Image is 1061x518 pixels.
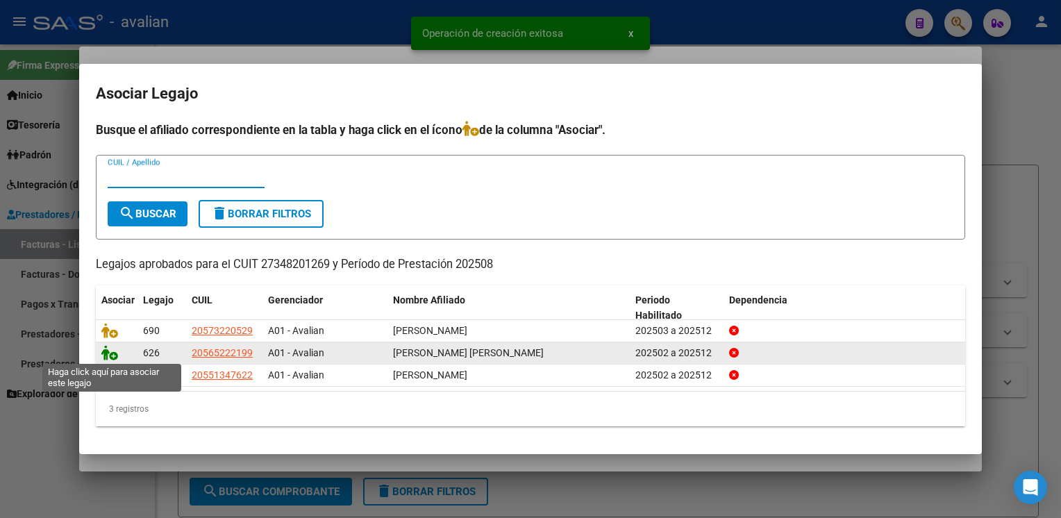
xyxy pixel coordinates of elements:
[393,294,465,306] span: Nombre Afiliado
[96,392,965,426] div: 3 registros
[387,285,630,331] datatable-header-cell: Nombre Afiliado
[268,347,324,358] span: A01 - Avalian
[635,345,718,361] div: 202502 a 202512
[199,200,324,228] button: Borrar Filtros
[143,325,160,336] span: 690
[729,294,787,306] span: Dependencia
[635,367,718,383] div: 202502 a 202512
[268,294,323,306] span: Gerenciador
[96,81,965,107] h2: Asociar Legajo
[143,347,160,358] span: 626
[211,208,311,220] span: Borrar Filtros
[96,121,965,139] h4: Busque el afiliado correspondiente en la tabla y haga click en el ícono de la columna "Asociar".
[630,285,724,331] datatable-header-cell: Periodo Habilitado
[724,285,966,331] datatable-header-cell: Dependencia
[96,256,965,274] p: Legajos aprobados para el CUIT 27348201269 y Período de Prestación 202508
[268,325,324,336] span: A01 - Avalian
[192,347,253,358] span: 20565222199
[211,205,228,222] mat-icon: delete
[393,325,467,336] span: VELEZ BAUTISTA JOAQUIN
[192,325,253,336] span: 20573220529
[268,369,324,381] span: A01 - Avalian
[119,208,176,220] span: Buscar
[101,294,135,306] span: Asociar
[192,294,212,306] span: CUIL
[143,294,174,306] span: Legajo
[108,201,187,226] button: Buscar
[635,323,718,339] div: 202503 a 202512
[393,347,544,358] span: GIMENEZ SEGOVIA NOAH VALENTIN
[1014,471,1047,504] div: Open Intercom Messenger
[119,205,135,222] mat-icon: search
[186,285,262,331] datatable-header-cell: CUIL
[137,285,186,331] datatable-header-cell: Legajo
[143,369,160,381] span: 347
[96,285,137,331] datatable-header-cell: Asociar
[635,294,682,321] span: Periodo Habilitado
[192,369,253,381] span: 20551347622
[262,285,387,331] datatable-header-cell: Gerenciador
[393,369,467,381] span: TRAPANOTTO RENZO GABRIEL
